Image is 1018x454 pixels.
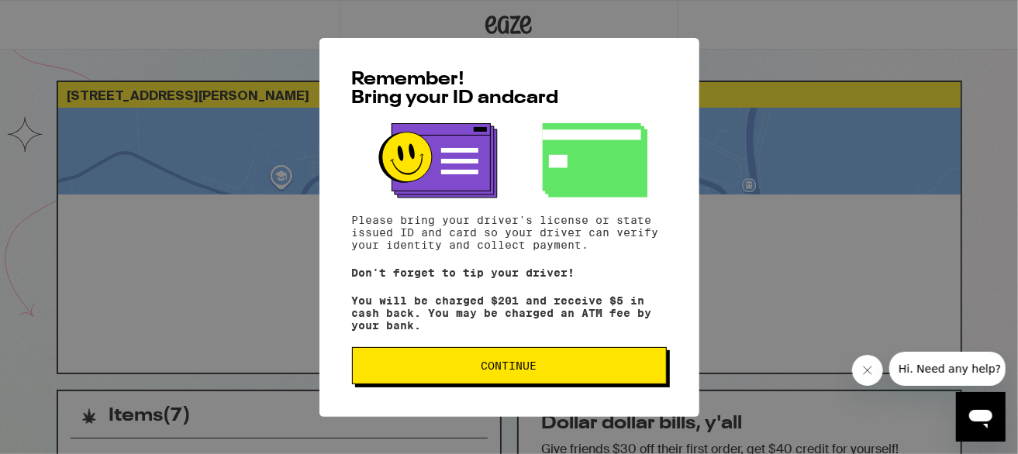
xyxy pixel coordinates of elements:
iframe: Message from company [889,352,1006,386]
p: Please bring your driver's license or state issued ID and card so your driver can verify your ide... [352,214,667,251]
button: Continue [352,347,667,384]
span: Continue [481,360,537,371]
p: You will be charged $201 and receive $5 in cash back. You may be charged an ATM fee by your bank. [352,294,667,332]
p: Don't forget to tip your driver! [352,267,667,279]
iframe: Close message [852,355,883,386]
span: Remember! Bring your ID and card [352,71,559,108]
iframe: Button to launch messaging window [956,392,1006,442]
